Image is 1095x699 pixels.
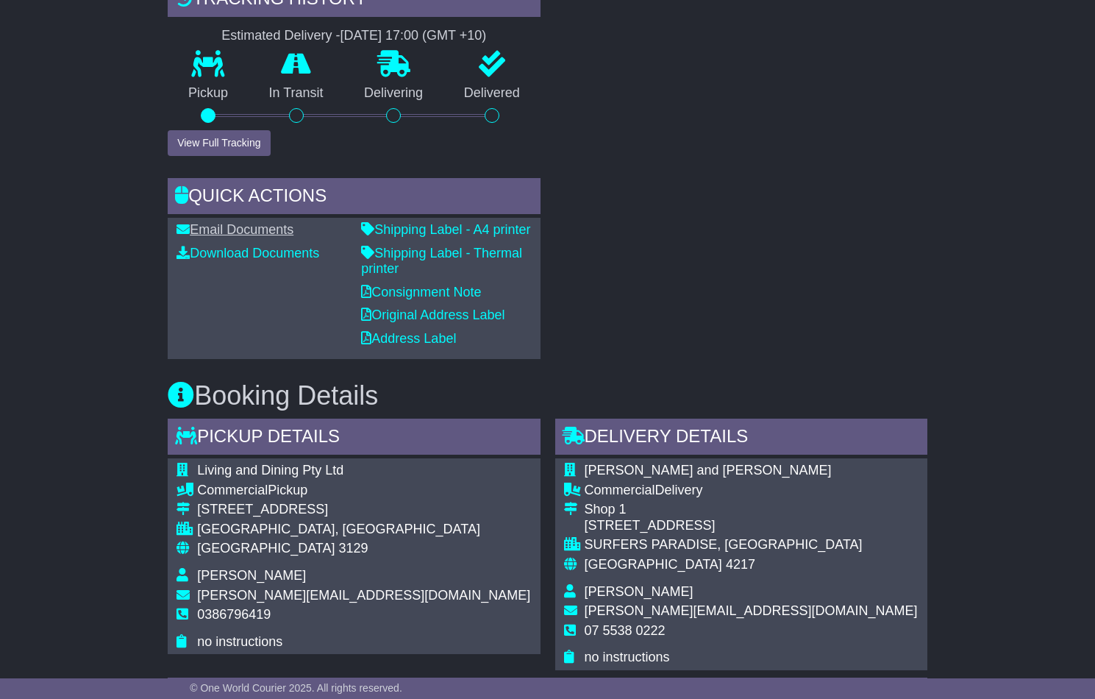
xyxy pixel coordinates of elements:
span: [PERSON_NAME] and [PERSON_NAME] [585,463,832,478]
p: In Transit [249,85,344,102]
div: Pickup Details [168,419,540,458]
span: [PERSON_NAME] [585,584,693,599]
span: [GEOGRAPHIC_DATA] [585,557,722,572]
div: Delivery [585,483,918,499]
div: [DATE] 17:00 (GMT +10) [340,28,486,44]
span: 3129 [339,541,368,556]
div: [STREET_ADDRESS] [585,518,918,534]
a: Download Documents [176,246,319,260]
a: Consignment Note [361,285,481,299]
p: Delivered [443,85,541,102]
span: © One World Courier 2025. All rights reserved. [190,682,402,694]
span: 0386796419 [197,607,271,622]
p: Pickup [168,85,249,102]
span: [PERSON_NAME] [197,568,306,583]
button: View Full Tracking [168,130,270,156]
span: [PERSON_NAME][EMAIL_ADDRESS][DOMAIN_NAME] [585,603,918,618]
div: Quick Actions [168,178,540,218]
p: Delivering [343,85,443,102]
a: Original Address Label [361,308,504,322]
a: Address Label [361,331,456,346]
span: Commercial [585,483,655,497]
a: Shipping Label - A4 printer [361,222,530,237]
span: [PERSON_NAME][EMAIL_ADDRESS][DOMAIN_NAME] [197,588,530,603]
span: Living and Dining Pty Ltd [197,463,343,478]
div: [STREET_ADDRESS] [197,502,530,518]
a: Shipping Label - Thermal printer [361,246,522,277]
span: no instructions [197,634,282,649]
span: Commercial [197,483,268,497]
h3: Booking Details [168,381,927,411]
div: Estimated Delivery - [168,28,540,44]
div: [GEOGRAPHIC_DATA], [GEOGRAPHIC_DATA] [197,522,530,538]
a: Email Documents [176,222,293,237]
div: Delivery Details [555,419,927,458]
span: no instructions [585,650,670,664]
span: [GEOGRAPHIC_DATA] [197,541,335,556]
div: Shop 1 [585,502,918,518]
div: SURFERS PARADISE, [GEOGRAPHIC_DATA] [585,537,918,553]
span: 4217 [726,557,755,572]
div: Pickup [197,483,530,499]
span: 07 5538 0222 [585,623,666,638]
